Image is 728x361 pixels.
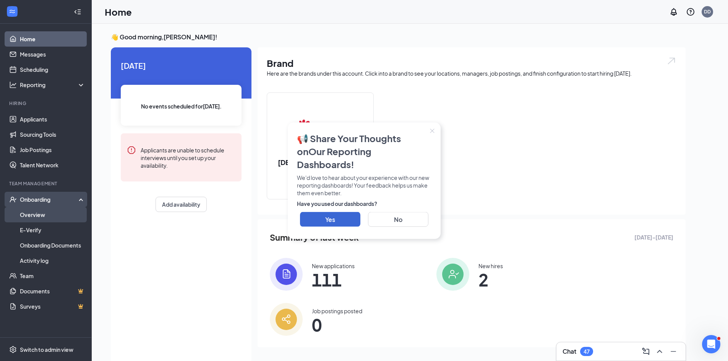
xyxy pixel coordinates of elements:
[270,258,303,291] img: icon
[121,60,242,71] span: [DATE]
[653,345,666,358] button: ChevronUp
[20,268,85,283] a: Team
[704,8,711,15] div: DD
[267,157,373,176] h2: [DEMOGRAPHIC_DATA]-fil-A
[8,8,16,15] svg: WorkstreamLogo
[20,127,85,142] a: Sourcing Tools
[312,262,355,270] div: New applications
[640,345,652,358] button: ComposeMessage
[9,196,17,203] svg: UserCheck
[584,348,590,355] div: 47
[436,258,469,291] img: icon
[74,8,81,16] svg: Collapse
[20,196,79,203] div: Onboarding
[141,102,222,110] span: No events scheduled for [DATE] .
[270,303,303,336] img: icon
[478,262,503,270] div: New hires
[312,318,362,332] span: 0
[20,142,85,157] a: Job Postings
[312,307,362,315] div: Job postings posted
[20,47,85,62] a: Messages
[667,345,679,358] button: Minimize
[702,335,720,353] iframe: Intercom live chat
[20,157,85,173] a: Talent Network
[686,7,695,16] svg: QuestionInfo
[267,70,676,77] div: Here are the brands under this account. Click into a brand to see your locations, managers, job p...
[641,347,650,356] svg: ComposeMessage
[20,222,85,238] a: E-Verify
[9,100,84,107] div: Hiring
[9,81,17,89] svg: Analysis
[156,197,207,212] button: Add availability
[20,62,85,77] a: Scheduling
[105,5,132,18] h1: Home
[20,238,85,253] a: Onboarding Documents
[20,207,85,222] a: Overview
[669,347,678,356] svg: Minimize
[296,105,345,154] img: Chick-fil-A
[563,347,576,356] h3: Chat
[127,146,136,155] svg: Error
[20,31,85,47] a: Home
[20,299,85,314] a: SurveysCrown
[9,180,84,187] div: Team Management
[20,81,86,89] div: Reporting
[111,33,686,41] h3: 👋 Good morning, [PERSON_NAME] !
[141,146,235,169] div: Applicants are unable to schedule interviews until you set up your availability.
[270,231,359,244] span: Summary of last week
[20,253,85,268] a: Activity log
[634,233,673,241] span: [DATE] - [DATE]
[478,273,503,287] span: 2
[666,57,676,65] img: open.6027fd2a22e1237b5b06.svg
[267,57,676,70] h1: Brand
[20,346,73,353] div: Switch to admin view
[669,7,678,16] svg: Notifications
[312,273,355,287] span: 111
[20,112,85,127] a: Applicants
[20,283,85,299] a: DocumentsCrown
[655,347,664,356] svg: ChevronUp
[9,346,17,353] svg: Settings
